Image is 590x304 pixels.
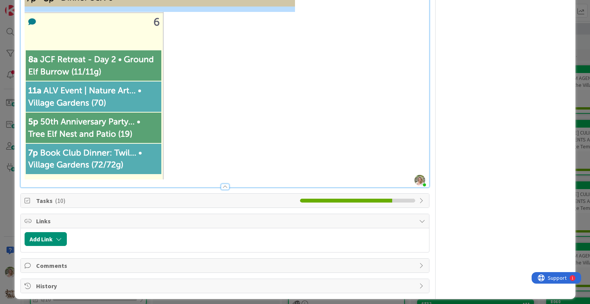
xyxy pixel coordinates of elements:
[36,196,296,205] span: Tasks
[36,261,415,270] span: Comments
[25,12,164,179] img: screenshot-2025-09-06-at-7-09-47-am.png
[40,3,42,9] div: 1
[36,281,415,291] span: History
[25,232,67,246] button: Add Link
[36,216,415,226] span: Links
[16,1,35,10] span: Support
[55,197,65,204] span: ( 10 )
[414,175,425,186] img: 3d6D9cpEMhCIkrGXUx1O0jGXDciFAgnW.png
